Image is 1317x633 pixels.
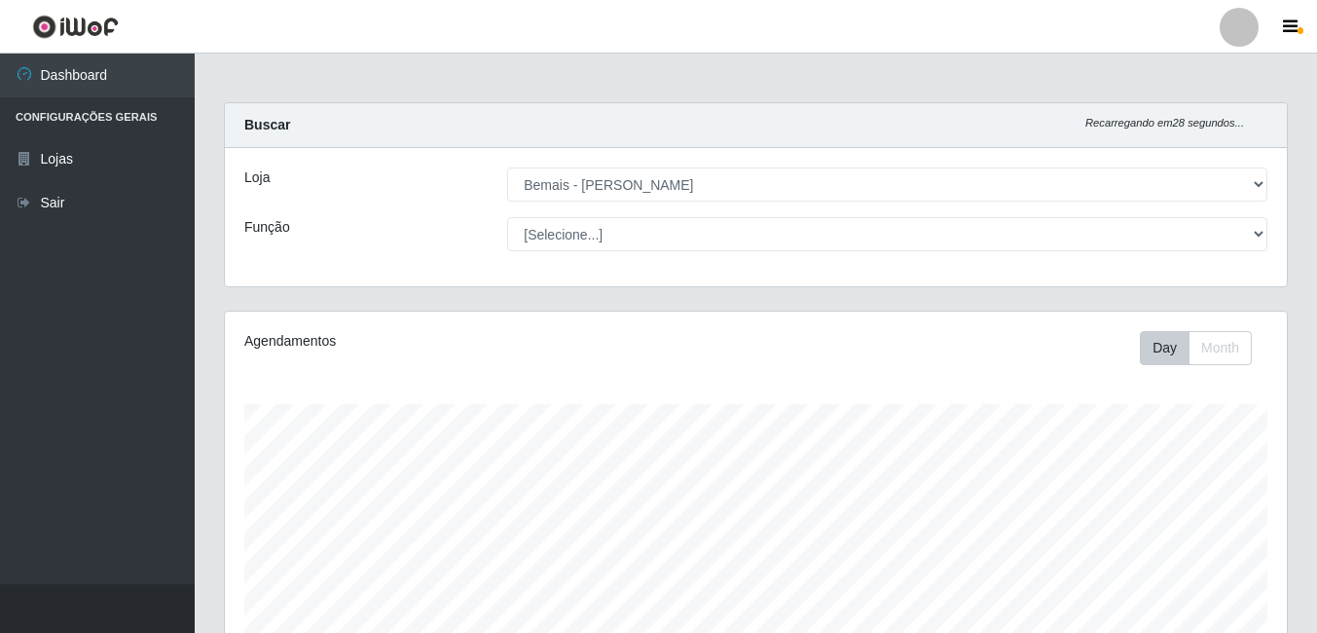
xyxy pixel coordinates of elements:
[244,217,290,238] label: Função
[244,117,290,132] strong: Buscar
[1189,331,1252,365] button: Month
[1085,117,1244,129] i: Recarregando em 28 segundos...
[1140,331,1189,365] button: Day
[244,168,270,188] label: Loja
[1140,331,1267,365] div: Toolbar with button groups
[244,331,653,352] div: Agendamentos
[32,15,119,39] img: CoreUI Logo
[1140,331,1252,365] div: First group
